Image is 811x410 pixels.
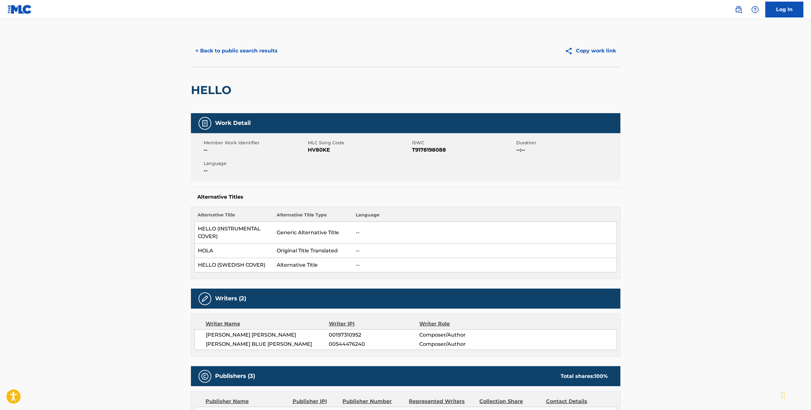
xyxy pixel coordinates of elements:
[194,244,274,258] td: HOLA
[8,5,32,14] img: MLC Logo
[206,398,288,405] div: Publisher Name
[353,212,617,222] th: Language
[765,2,803,17] a: Log In
[206,331,329,339] span: [PERSON_NAME] [PERSON_NAME]
[191,43,282,59] button: < Back to public search results
[329,331,419,339] span: 00197310952
[194,258,274,272] td: HELLO (SWEDISH COVER)
[215,295,246,302] h5: Writers (2)
[353,244,617,258] td: --
[732,3,745,16] a: Public Search
[201,295,209,303] img: Writers
[561,372,608,380] div: Total shares:
[274,222,353,244] td: Generic Alternative Title
[204,160,306,167] span: Language
[749,3,761,16] div: Help
[565,47,576,55] img: Copy work link
[342,398,404,405] div: Publisher Number
[751,6,759,13] img: help
[274,258,353,272] td: Alternative Title
[201,372,209,380] img: Publishers
[206,340,329,348] span: [PERSON_NAME] BLUE [PERSON_NAME]
[329,340,419,348] span: 00544476240
[194,212,274,222] th: Alternative Title
[215,120,251,127] h5: Work Detail
[516,140,619,146] span: Duration
[194,222,274,244] td: HELLO (INSTRUMENTAL COVER)
[353,258,617,272] td: --
[308,140,410,146] span: MLC Song Code
[412,140,515,146] span: ISWC
[560,43,620,59] button: Copy work link
[274,244,353,258] td: Original Title Translated
[308,146,410,154] span: HV80KE
[419,320,502,328] div: Writer Role
[412,146,515,154] span: T9178198088
[204,140,306,146] span: Member Work Identifier
[204,167,306,174] span: --
[409,398,475,405] div: Represented Writers
[206,320,329,328] div: Writer Name
[215,372,255,380] h5: Publishers (3)
[781,386,785,405] div: Drag
[516,146,619,154] span: --:--
[329,320,419,328] div: Writer IPI
[735,6,742,13] img: search
[793,287,811,338] iframe: Resource Center
[191,83,234,97] h2: HELLO
[201,120,209,127] img: Work Detail
[353,222,617,244] td: --
[479,398,541,405] div: Collection Share
[546,398,608,405] div: Contact Details
[419,340,502,348] span: Composer/Author
[274,212,353,222] th: Alternative Title Type
[594,373,608,379] span: 100 %
[197,194,614,200] h5: Alternative Titles
[779,379,811,410] iframe: Chat Widget
[204,146,306,154] span: --
[419,331,502,339] span: Composer/Author
[293,398,338,405] div: Publisher IPI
